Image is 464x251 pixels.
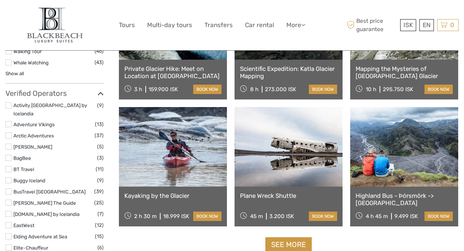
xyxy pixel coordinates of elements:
span: 8 h [250,86,258,93]
a: Walking Tour [13,48,42,54]
span: (15) [95,232,104,241]
span: (25) [94,199,104,207]
span: (37) [95,131,104,140]
a: book now [309,85,337,94]
div: 18.999 ISK [163,213,189,220]
div: 9.499 ISK [394,213,418,220]
span: Best price guarantee [345,17,399,33]
a: Multi-day tours [147,20,192,30]
a: Scientific Expedition: Katla Glacier Mapping [240,65,337,80]
span: ISK [403,21,413,29]
div: 3.200 ISK [269,213,294,220]
a: Elite-Chauffeur [13,245,48,251]
span: 2 h 30 m [134,213,157,220]
a: EastWest [13,222,34,228]
span: (9) [97,101,104,110]
a: Elding Adventure at Sea [13,234,67,239]
span: 3 h [134,86,142,93]
a: Kayaking by the Glacier [124,192,221,199]
a: [PERSON_NAME] The Guide [13,200,76,206]
a: book now [193,85,221,94]
span: (3) [97,154,104,162]
div: 273.000 ISK [265,86,296,93]
a: Private Glacier Hike: Meet on Location at [GEOGRAPHIC_DATA] [124,65,221,80]
div: 159.900 ISK [149,86,178,93]
a: book now [193,212,221,221]
a: More [286,20,305,30]
a: Transfers [204,20,233,30]
a: BusTravel [GEOGRAPHIC_DATA] [13,189,86,195]
span: (12) [95,221,104,229]
span: (11) [96,165,104,173]
a: Tours [119,20,135,30]
span: 0 [449,21,455,29]
div: EN [419,19,434,31]
span: (39) [94,187,104,196]
a: Plane Wreck Shuttle [240,192,337,199]
a: book now [309,212,337,221]
span: (9) [97,176,104,184]
span: 45 m [250,213,263,220]
a: book now [424,212,453,221]
a: Show all [5,71,24,76]
a: Mapping the Mysteries of [GEOGRAPHIC_DATA] Glacier [356,65,453,80]
span: (46) [95,47,104,55]
a: Highland Bus - Þórsmörk -> [GEOGRAPHIC_DATA] [356,192,453,207]
a: Adventure Vikings [13,122,55,127]
a: [DOMAIN_NAME] by Icelandia [13,211,79,217]
span: 4 h 45 m [366,213,388,220]
span: (5) [97,142,104,151]
a: [PERSON_NAME] [13,144,52,150]
a: BagBee [13,155,31,161]
a: BT Travel [13,166,34,172]
a: book now [424,85,453,94]
span: (7) [98,210,104,218]
a: Car rental [245,20,274,30]
a: Buggy Iceland [13,178,45,183]
a: Activity [GEOGRAPHIC_DATA] by Icelandia [13,102,87,116]
a: Arctic Adventures [13,133,54,139]
div: 295.750 ISK [383,86,413,93]
img: 821-d0172702-669c-46bc-8e7c-1716aae4eeb1_logo_big.jpg [23,5,86,45]
span: (43) [95,58,104,67]
span: (13) [95,120,104,128]
h3: Verified Operators [5,89,104,98]
a: Whale Watching [13,60,49,65]
span: 10 h [366,86,376,93]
